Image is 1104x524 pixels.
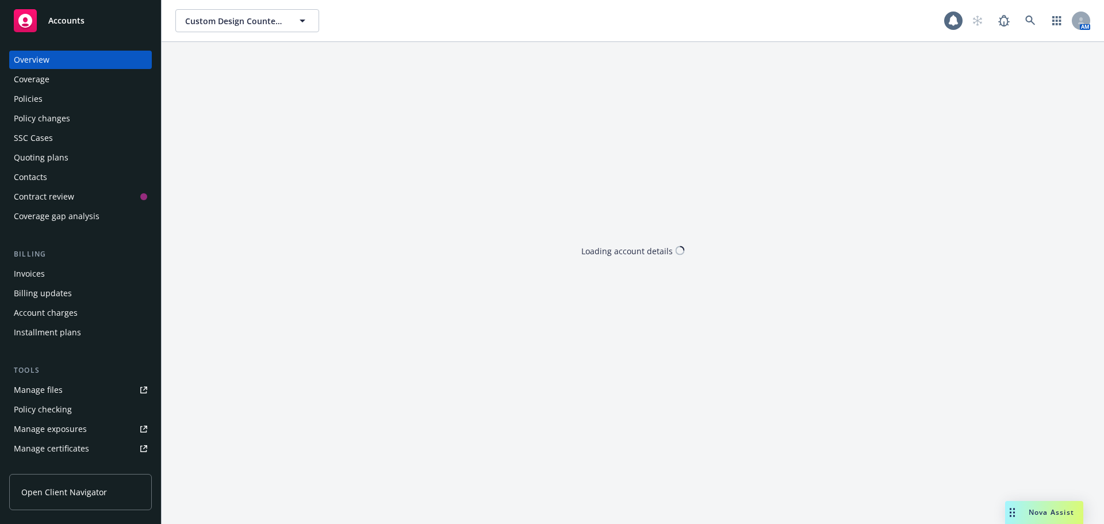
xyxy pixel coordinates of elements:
[9,381,152,399] a: Manage files
[14,51,49,69] div: Overview
[14,90,43,108] div: Policies
[14,207,99,225] div: Coverage gap analysis
[14,284,72,303] div: Billing updates
[966,9,989,32] a: Start snowing
[992,9,1015,32] a: Report a Bug
[1005,501,1083,524] button: Nova Assist
[14,129,53,147] div: SSC Cases
[9,5,152,37] a: Accounts
[9,109,152,128] a: Policy changes
[14,265,45,283] div: Invoices
[9,70,152,89] a: Coverage
[14,168,47,186] div: Contacts
[1019,9,1042,32] a: Search
[14,439,89,458] div: Manage certificates
[14,420,87,438] div: Manage exposures
[9,168,152,186] a: Contacts
[14,188,74,206] div: Contract review
[1005,501,1019,524] div: Drag to move
[9,284,152,303] a: Billing updates
[9,188,152,206] a: Contract review
[9,129,152,147] a: SSC Cases
[9,207,152,225] a: Coverage gap analysis
[14,304,78,322] div: Account charges
[9,459,152,477] a: Manage claims
[1045,9,1068,32] a: Switch app
[14,400,72,419] div: Policy checking
[175,9,319,32] button: Custom Design Countertops
[14,109,70,128] div: Policy changes
[581,244,673,257] div: Loading account details
[9,148,152,167] a: Quoting plans
[9,323,152,342] a: Installment plans
[21,486,107,498] span: Open Client Navigator
[9,365,152,376] div: Tools
[1029,507,1074,517] span: Nova Assist
[9,248,152,260] div: Billing
[9,265,152,283] a: Invoices
[9,420,152,438] a: Manage exposures
[9,90,152,108] a: Policies
[9,400,152,419] a: Policy checking
[9,51,152,69] a: Overview
[9,439,152,458] a: Manage certificates
[9,304,152,322] a: Account charges
[14,459,72,477] div: Manage claims
[14,70,49,89] div: Coverage
[14,323,81,342] div: Installment plans
[48,16,85,25] span: Accounts
[185,15,285,27] span: Custom Design Countertops
[14,148,68,167] div: Quoting plans
[14,381,63,399] div: Manage files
